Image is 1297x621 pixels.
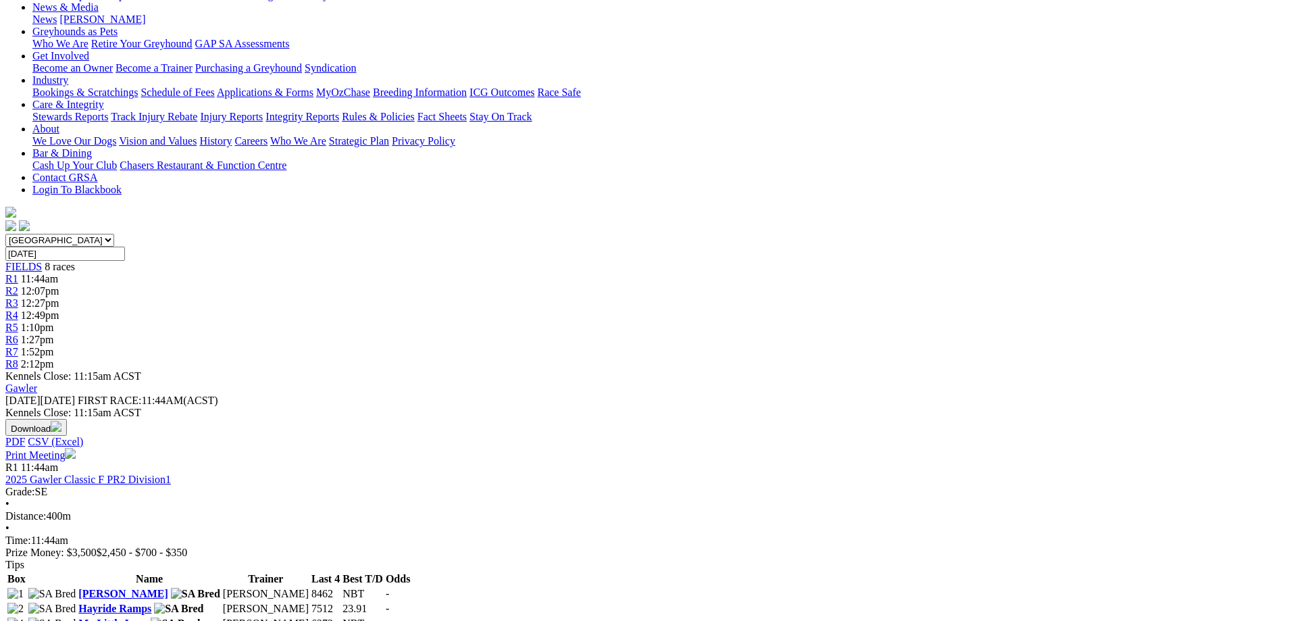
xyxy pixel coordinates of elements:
[32,38,88,49] a: Who We Are
[5,346,18,357] a: R7
[21,322,54,333] span: 1:10pm
[32,123,59,134] a: About
[28,588,76,600] img: SA Bred
[200,111,263,122] a: Injury Reports
[5,407,1292,419] div: Kennels Close: 11:15am ACST
[119,135,197,147] a: Vision and Values
[311,602,340,616] td: 7512
[5,207,16,218] img: logo-grsa-white.png
[32,135,116,147] a: We Love Our Dogs
[32,86,1292,99] div: Industry
[21,358,54,370] span: 2:12pm
[78,572,221,586] th: Name
[311,572,340,586] th: Last 4
[32,74,68,86] a: Industry
[59,14,145,25] a: [PERSON_NAME]
[154,603,203,615] img: SA Bred
[111,111,197,122] a: Track Injury Rebate
[32,172,97,183] a: Contact GRSA
[19,220,30,231] img: twitter.svg
[195,38,290,49] a: GAP SA Assessments
[78,603,151,614] a: Hayride Ramps
[141,86,214,98] a: Schedule of Fees
[5,309,18,321] a: R4
[7,603,24,615] img: 2
[5,474,171,485] a: 2025 Gawler Classic F PR2 Division1
[32,14,57,25] a: News
[21,462,58,473] span: 11:44am
[97,547,188,558] span: $2,450 - $700 - $350
[5,261,42,272] a: FIELDS
[7,588,24,600] img: 1
[417,111,467,122] a: Fact Sheets
[5,535,1292,547] div: 11:44am
[5,510,1292,522] div: 400m
[5,395,75,406] span: [DATE]
[217,86,313,98] a: Applications & Forms
[32,159,1292,172] div: Bar & Dining
[5,436,25,447] a: PDF
[32,38,1292,50] div: Greyhounds as Pets
[265,111,339,122] a: Integrity Reports
[32,99,104,110] a: Care & Integrity
[5,462,18,473] span: R1
[222,587,309,601] td: [PERSON_NAME]
[5,395,41,406] span: [DATE]
[5,220,16,231] img: facebook.svg
[392,135,455,147] a: Privacy Policy
[32,62,1292,74] div: Get Involved
[5,510,46,522] span: Distance:
[5,449,76,461] a: Print Meeting
[32,50,89,61] a: Get Involved
[116,62,193,74] a: Become a Trainer
[222,602,309,616] td: [PERSON_NAME]
[78,588,168,599] a: [PERSON_NAME]
[21,297,59,309] span: 12:27pm
[5,498,9,510] span: •
[32,86,138,98] a: Bookings & Scratchings
[32,159,117,171] a: Cash Up Your Club
[373,86,467,98] a: Breeding Information
[21,285,59,297] span: 12:07pm
[222,572,309,586] th: Trainer
[32,135,1292,147] div: About
[21,346,54,357] span: 1:52pm
[5,370,141,382] span: Kennels Close: 11:15am ACST
[386,603,389,614] span: -
[32,111,1292,123] div: Care & Integrity
[28,603,76,615] img: SA Bred
[329,135,389,147] a: Strategic Plan
[5,419,67,436] button: Download
[32,147,92,159] a: Bar & Dining
[469,111,532,122] a: Stay On Track
[199,135,232,147] a: History
[386,588,389,599] span: -
[32,62,113,74] a: Become an Owner
[21,309,59,321] span: 12:49pm
[5,285,18,297] a: R2
[5,559,24,570] span: Tips
[32,1,99,13] a: News & Media
[342,572,384,586] th: Best T/D
[78,395,141,406] span: FIRST RACE:
[7,573,26,585] span: Box
[195,62,302,74] a: Purchasing a Greyhound
[5,297,18,309] a: R3
[305,62,356,74] a: Syndication
[342,587,384,601] td: NBT
[91,38,193,49] a: Retire Your Greyhound
[5,486,1292,498] div: SE
[5,382,37,394] a: Gawler
[385,572,411,586] th: Odds
[65,448,76,459] img: printer.svg
[5,273,18,284] a: R1
[537,86,580,98] a: Race Safe
[5,535,31,546] span: Time:
[316,86,370,98] a: MyOzChase
[5,334,18,345] a: R6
